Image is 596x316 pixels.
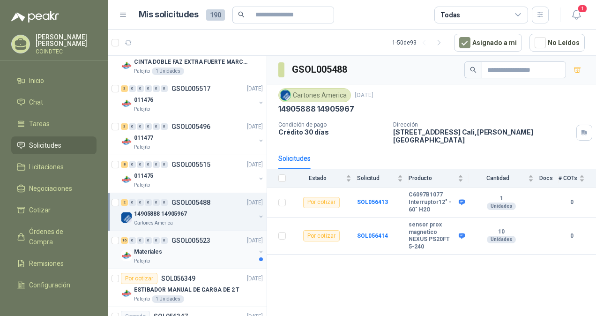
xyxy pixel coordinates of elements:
[303,197,340,208] div: Por cotizar
[171,161,210,168] p: GSOL005515
[121,197,265,227] a: 2 0 0 0 0 0 GSOL005488[DATE] Company Logo14905888 14905967Cartones America
[171,199,210,206] p: GSOL005488
[291,169,357,188] th: Estado
[29,183,72,194] span: Negociaciones
[357,169,409,188] th: Solicitud
[469,169,539,188] th: Cantidad
[134,134,153,143] p: 011477
[280,90,291,100] img: Company Logo
[11,136,97,154] a: Solicitudes
[153,161,160,168] div: 0
[11,115,97,133] a: Tareas
[153,85,160,92] div: 0
[121,288,132,299] img: Company Logo
[393,121,573,128] p: Dirección
[487,203,516,210] div: Unidades
[171,123,210,130] p: GSOL005496
[121,136,132,147] img: Company Logo
[357,175,395,181] span: Solicitud
[171,85,210,92] p: GSOL005517
[134,219,173,227] p: Cartones America
[357,199,388,205] a: SOL056413
[392,35,447,50] div: 1 - 50 de 93
[29,97,43,107] span: Chat
[129,85,136,92] div: 0
[134,143,150,151] p: Patojito
[134,248,162,256] p: Materiales
[108,41,267,79] a: Por cotizarSOL056640[DATE] Company LogoCINTA DOBLE FAZ EXTRA FUERTE MARCA:3MPatojito1 Unidades
[247,122,263,131] p: [DATE]
[29,258,64,269] span: Remisiones
[145,161,152,168] div: 0
[134,295,150,303] p: Patojito
[247,84,263,93] p: [DATE]
[121,85,128,92] div: 3
[153,123,160,130] div: 0
[145,85,152,92] div: 0
[108,269,267,307] a: Por cotizarSOL056349[DATE] Company LogoESTIBADOR MANUAL DE CARGA DE 2 TPatojito1 Unidades
[11,158,97,176] a: Licitaciones
[11,201,97,219] a: Cotizar
[137,161,144,168] div: 0
[153,199,160,206] div: 0
[121,199,128,206] div: 2
[29,162,64,172] span: Licitaciones
[29,280,70,290] span: Configuración
[161,199,168,206] div: 0
[454,34,522,52] button: Asignado a mi
[355,91,373,100] p: [DATE]
[137,123,144,130] div: 0
[292,62,349,77] h3: GSOL005488
[153,237,160,244] div: 0
[291,175,344,181] span: Estado
[121,83,265,113] a: 3 0 0 0 0 0 GSOL005517[DATE] Company Logo011476Patojito
[152,295,184,303] div: 1 Unidades
[134,68,150,75] p: Patojito
[278,121,386,128] p: Condición de pago
[134,210,187,218] p: 14905888 14905967
[36,34,97,47] p: [PERSON_NAME] [PERSON_NAME]
[278,153,311,164] div: Solicitudes
[134,96,153,105] p: 011476
[161,123,168,130] div: 0
[121,174,132,185] img: Company Logo
[11,255,97,272] a: Remisiones
[559,198,585,207] b: 0
[409,175,456,181] span: Producto
[121,212,132,223] img: Company Logo
[121,121,265,151] a: 3 0 0 0 0 0 GSOL005496[DATE] Company Logo011477Patojito
[121,98,132,109] img: Company Logo
[145,123,152,130] div: 0
[139,8,199,22] h1: Mis solicitudes
[247,198,263,207] p: [DATE]
[440,10,460,20] div: Todas
[29,140,61,150] span: Solicitudes
[134,105,150,113] p: Patojito
[559,175,577,181] span: # COTs
[247,160,263,169] p: [DATE]
[559,169,596,188] th: # COTs
[121,250,132,261] img: Company Logo
[357,233,388,239] b: SOL056414
[121,273,157,284] div: Por cotizar
[129,199,136,206] div: 0
[577,4,588,13] span: 1
[134,58,251,67] p: CINTA DOBLE FAZ EXTRA FUERTE MARCA:3M
[278,104,354,114] p: 14905888 14905967
[278,128,386,136] p: Crédito 30 días
[11,276,97,294] a: Configuración
[161,237,168,244] div: 0
[409,191,456,213] b: C6097B1077 Interruptor12" - 60" H2O
[11,93,97,111] a: Chat
[129,237,136,244] div: 0
[11,223,97,251] a: Órdenes de Compra
[11,72,97,90] a: Inicio
[529,34,585,52] button: No Leídos
[29,75,44,86] span: Inicio
[29,119,50,129] span: Tareas
[121,235,265,265] a: 16 0 0 0 0 0 GSOL005523[DATE] Company LogoMaterialesPatojito
[137,199,144,206] div: 0
[393,128,573,144] p: [STREET_ADDRESS] Cali , [PERSON_NAME][GEOGRAPHIC_DATA]
[137,85,144,92] div: 0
